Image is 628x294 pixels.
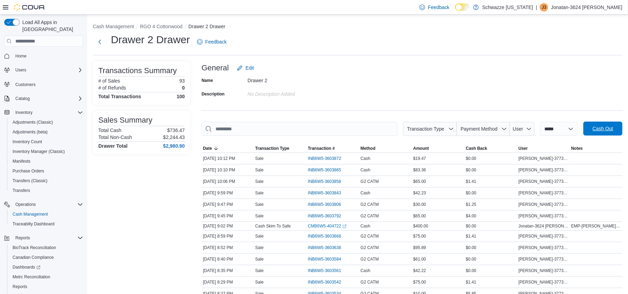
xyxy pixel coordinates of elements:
[255,146,289,151] span: Transaction Type
[413,213,426,219] span: $65.00
[10,167,47,175] a: Purchase Orders
[10,167,83,175] span: Purchase Orders
[7,186,86,195] button: Transfers
[417,0,452,14] a: Feedback
[13,234,83,242] span: Reports
[202,189,254,197] div: [DATE] 9:59 PM
[361,167,370,173] span: Cash
[308,255,348,263] button: INB6W5-3603584
[245,64,254,71] span: Edit
[202,122,398,136] input: This is a search bar. As you type, the results lower in the page will automatically filter.
[361,268,370,273] span: Cash
[10,138,45,146] a: Inventory Count
[15,110,32,115] span: Inventory
[342,224,347,229] svg: External link
[308,179,341,184] span: INB6W5-3603858
[519,279,568,285] span: [PERSON_NAME]-3773 [PERSON_NAME]
[519,167,568,173] span: [PERSON_NAME]-3773 [PERSON_NAME]
[10,283,30,291] a: Reports
[413,156,426,161] span: $19.47
[254,144,307,153] button: Transaction Type
[202,64,229,72] h3: General
[98,78,120,84] h6: # of Sales
[255,167,264,173] p: Sale
[202,266,254,275] div: [DATE] 8:35 PM
[10,220,83,228] span: Traceabilty Dashboard
[13,108,83,117] span: Inventory
[10,243,83,252] span: BioTrack Reconciliation
[464,189,517,197] div: $0.00
[361,146,376,151] span: Method
[361,190,370,196] span: Cash
[455,3,470,11] input: Dark Mode
[15,96,30,101] span: Catalog
[202,278,254,286] div: [DATE] 8:29 PM
[248,88,341,97] div: No Description added
[177,94,185,99] h4: 100
[10,273,83,281] span: Metrc Reconciliation
[255,156,264,161] p: Sale
[13,66,83,74] span: Users
[13,129,48,135] span: Adjustments (beta)
[202,232,254,240] div: [DATE] 8:59 PM
[464,144,517,153] button: Cash Back
[536,3,537,11] p: |
[540,3,548,11] div: Jonatan-3624 Vega
[13,178,47,184] span: Transfers (Classic)
[13,52,83,60] span: Home
[308,156,341,161] span: INB6W5-3603872
[413,179,426,184] span: $65.00
[308,232,348,240] button: INB6W5-3603668
[413,279,426,285] span: $75.00
[10,147,68,156] a: Inventory Manager (Classic)
[542,3,546,11] span: J3
[182,85,185,91] p: 0
[13,200,39,209] button: Operations
[13,188,30,193] span: Transfers
[513,126,523,132] span: User
[7,156,86,166] button: Manifests
[413,245,426,250] span: $95.89
[517,144,570,153] button: User
[308,202,341,207] span: INB6W5-3603806
[464,255,517,263] div: $0.00
[466,146,487,151] span: Cash Back
[464,212,517,220] div: $4.00
[255,233,264,239] p: Sale
[361,213,379,219] span: G2 CATM
[570,144,622,153] button: Notes
[15,67,26,73] span: Users
[413,268,426,273] span: $42.22
[308,243,348,252] button: INB6W5-3603638
[13,264,40,270] span: Dashboards
[202,255,254,263] div: [DATE] 8:40 PM
[7,137,86,147] button: Inventory Count
[13,149,65,154] span: Inventory Manager (Classic)
[98,116,152,124] h3: Sales Summary
[163,134,185,140] p: $2,244.43
[98,94,141,99] h4: Total Transactions
[202,166,254,174] div: [DATE] 10:10 PM
[7,166,86,176] button: Purchase Orders
[10,273,53,281] a: Metrc Reconciliation
[13,66,29,74] button: Users
[13,158,30,164] span: Manifests
[361,223,370,229] span: Cash
[234,61,257,75] button: Edit
[13,80,38,89] a: Customers
[10,243,59,252] a: BioTrack Reconciliation
[13,255,54,260] span: Canadian Compliance
[10,177,50,185] a: Transfers (Classic)
[1,79,86,89] button: Customers
[583,122,622,136] button: Cash Out
[202,243,254,252] div: [DATE] 8:52 PM
[519,156,568,161] span: [PERSON_NAME]-3773 [PERSON_NAME]
[7,282,86,292] button: Reports
[308,212,348,220] button: INB6W5-3603792
[10,177,83,185] span: Transfers (Classic)
[13,108,35,117] button: Inventory
[10,253,83,262] span: Canadian Compliance
[7,272,86,282] button: Metrc Reconciliation
[194,35,229,49] a: Feedback
[255,202,264,207] p: Sale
